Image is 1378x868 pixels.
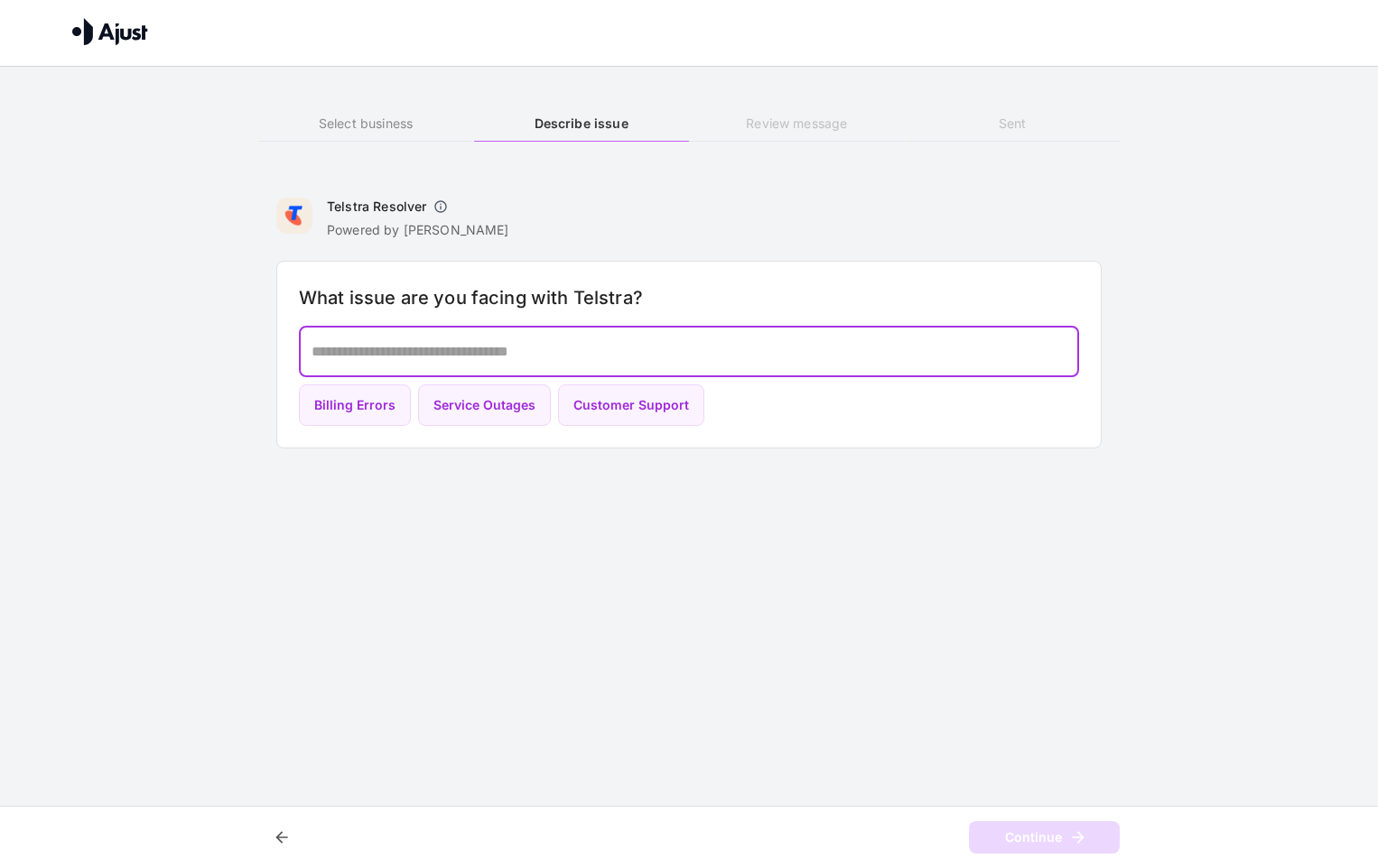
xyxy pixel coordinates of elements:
[689,114,904,134] h6: Review message
[327,198,426,216] h6: Telstra Resolver
[299,283,1079,312] h6: What issue are you facing with Telstra?
[72,18,148,45] img: Ajust
[474,114,689,134] h6: Describe issue
[418,384,551,427] button: Service Outages
[327,221,509,239] p: Powered by [PERSON_NAME]
[258,114,473,134] h6: Select business
[299,384,411,427] button: Billing Errors
[558,384,704,427] button: Customer Support
[276,198,312,234] img: Telstra
[905,114,1120,134] h6: Sent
